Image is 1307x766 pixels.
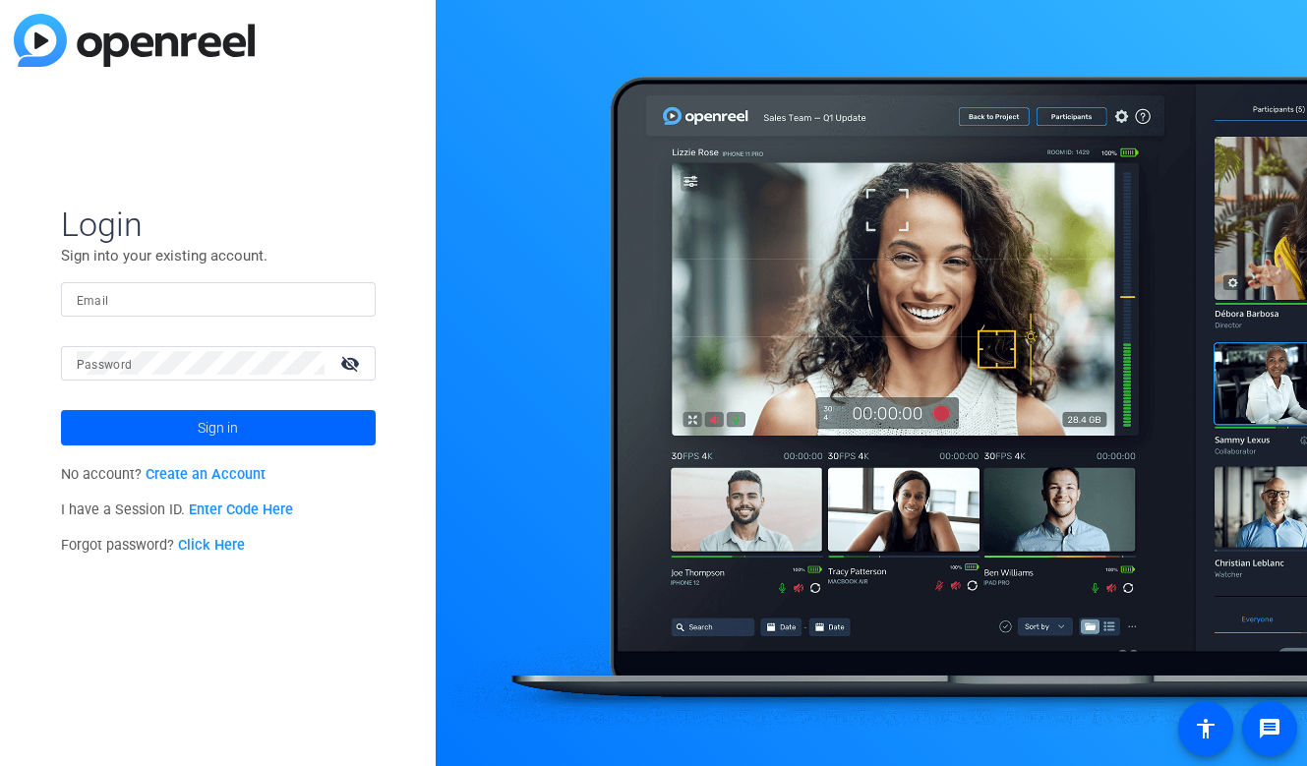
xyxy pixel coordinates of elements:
[61,245,376,266] p: Sign into your existing account.
[14,14,255,67] img: blue-gradient.svg
[61,501,294,518] span: I have a Session ID.
[77,287,360,311] input: Enter Email Address
[1194,717,1218,740] mat-icon: accessibility
[61,466,267,483] span: No account?
[178,537,245,554] a: Click Here
[61,410,376,445] button: Sign in
[146,466,266,483] a: Create an Account
[328,349,376,378] mat-icon: visibility_off
[198,403,238,452] span: Sign in
[61,204,376,245] span: Login
[61,537,246,554] span: Forgot password?
[189,501,293,518] a: Enter Code Here
[1258,717,1281,740] mat-icon: message
[77,358,133,372] mat-label: Password
[77,294,109,308] mat-label: Email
